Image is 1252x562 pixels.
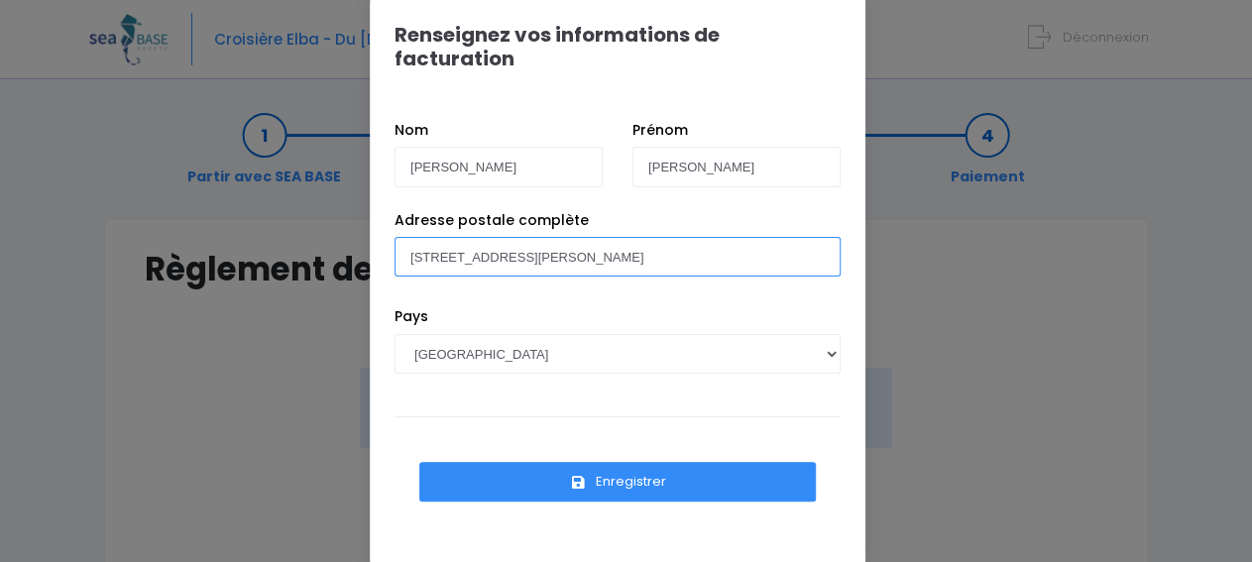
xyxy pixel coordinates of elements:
label: Nom [395,120,428,141]
label: Pays [395,306,428,327]
label: Prénom [632,120,688,141]
label: Adresse postale complète [395,210,589,231]
h1: Renseignez vos informations de facturation [395,23,841,70]
button: Enregistrer [419,462,816,502]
